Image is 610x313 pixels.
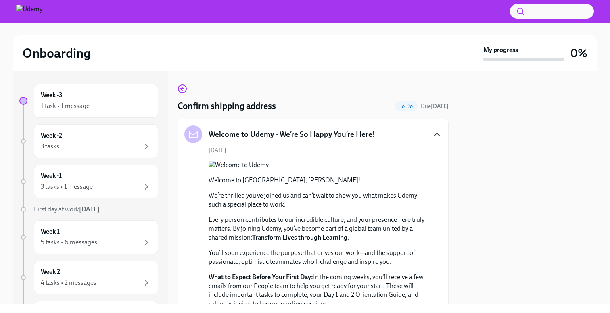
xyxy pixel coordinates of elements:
strong: [DATE] [79,205,100,213]
h6: Week -3 [41,91,63,100]
span: First day at work [34,205,100,213]
div: 3 tasks [41,142,59,151]
span: To Do [395,103,418,109]
h2: Onboarding [23,45,91,61]
span: August 22nd, 2025 10:00 [421,102,449,110]
div: 4 tasks • 2 messages [41,278,96,287]
h5: Welcome to Udemy - We’re So Happy You’re Here! [209,129,375,140]
h6: Week -2 [41,131,62,140]
p: In the coming weeks, you'll receive a few emails from our People team to help you get ready for y... [209,273,429,308]
strong: [DATE] [431,103,449,110]
strong: What to Expect Before Your First Day: [209,273,313,281]
span: [DATE] [209,146,226,154]
h6: Week -1 [41,171,62,180]
a: First day at work[DATE] [19,205,158,214]
a: Week 24 tasks • 2 messages [19,261,158,294]
strong: My progress [483,46,518,54]
h4: Confirm shipping address [178,100,276,112]
div: 3 tasks • 1 message [41,182,93,191]
div: 1 task • 1 message [41,102,90,111]
a: Week 15 tasks • 6 messages [19,220,158,254]
button: Zoom image [209,161,429,169]
span: Due [421,103,449,110]
div: 5 tasks • 6 messages [41,238,97,247]
h6: Week 1 [41,227,60,236]
p: We’re thrilled you’ve joined us and can’t wait to show you what makes Udemy such a special place ... [209,191,429,209]
h6: Week 2 [41,267,60,276]
a: Week -13 tasks • 1 message [19,165,158,198]
p: Welcome to [GEOGRAPHIC_DATA], [PERSON_NAME]! [209,176,429,185]
p: Every person contributes to our incredible culture, and your presence here truly matters. By join... [209,215,429,242]
img: Udemy [16,5,42,18]
h3: 0% [570,46,587,61]
p: You’ll soon experience the purpose that drives our work—and the support of passionate, optimistic... [209,248,429,266]
a: Week -31 task • 1 message [19,84,158,118]
a: Week -23 tasks [19,124,158,158]
strong: Transform Lives through Learning [252,234,347,241]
